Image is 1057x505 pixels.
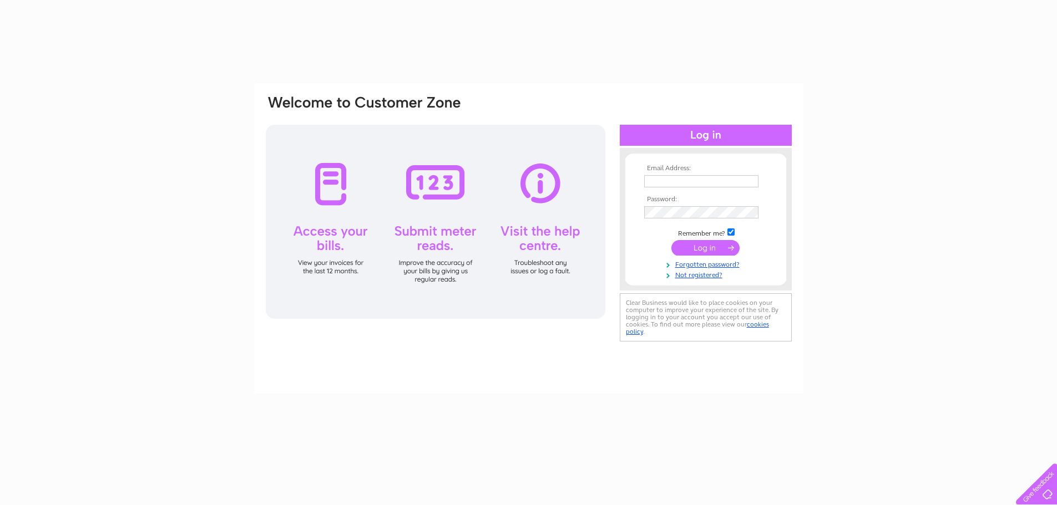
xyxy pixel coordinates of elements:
a: Not registered? [644,269,770,279]
td: Remember me? [641,227,770,238]
div: Clear Business would like to place cookies on your computer to improve your experience of the sit... [620,293,792,341]
a: cookies policy [626,320,769,335]
input: Submit [671,240,740,256]
a: Forgotten password? [644,258,770,269]
th: Password: [641,196,770,203]
th: Email Address: [641,165,770,172]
